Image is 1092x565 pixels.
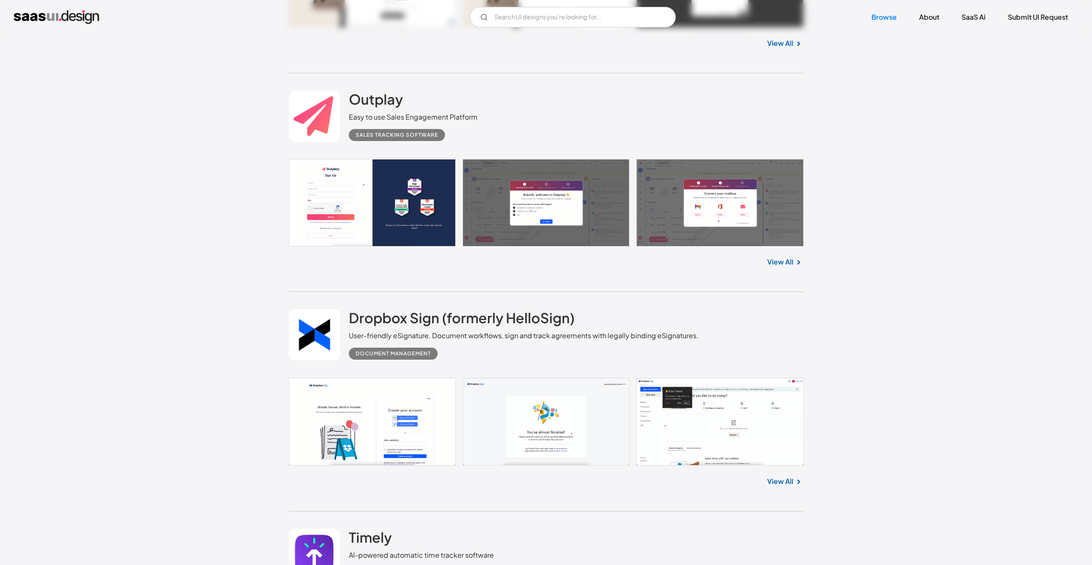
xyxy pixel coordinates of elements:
a: SaaS Ai [951,8,996,27]
a: home [14,10,99,24]
a: View All [767,476,793,487]
a: Timely [349,529,392,550]
input: Search UI designs you're looking for... [470,7,676,27]
a: View All [767,257,793,267]
div: User-friendly eSignature. Document workflows, sign and track agreements with legally binding eSig... [349,331,699,341]
a: Browse [861,8,907,27]
div: Easy to use Sales Engagement Platform [349,112,478,122]
form: Email Form [470,7,676,27]
div: Sales Tracking Software [356,130,438,140]
a: View All [767,38,793,48]
div: AI-powered automatic time tracker software [349,550,494,560]
a: About [909,8,950,27]
a: Dropbox Sign (formerly HelloSign) [349,309,575,331]
h2: Dropbox Sign (formerly HelloSign) [349,309,575,326]
a: Outplay [349,90,403,112]
a: Submit UI Request [998,8,1078,27]
div: Document Management [356,349,431,359]
h2: Outplay [349,90,403,108]
h2: Timely [349,529,392,546]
